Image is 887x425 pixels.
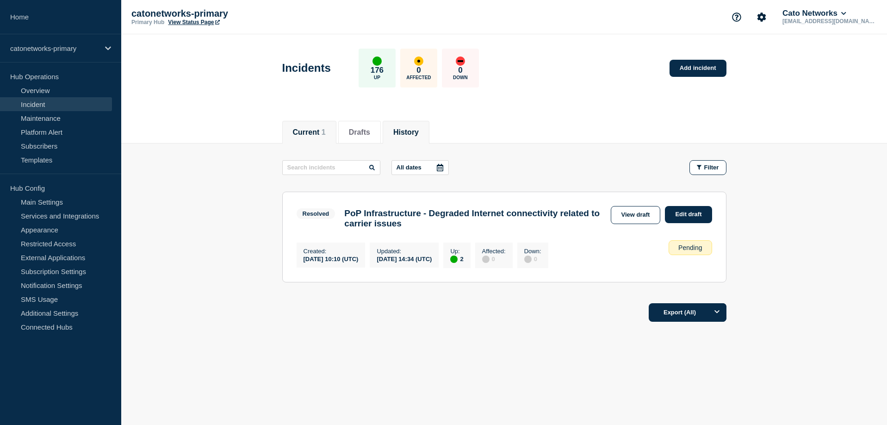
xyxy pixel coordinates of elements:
p: Up : [450,248,463,255]
div: disabled [524,256,532,263]
p: [EMAIL_ADDRESS][DOMAIN_NAME] [781,18,877,25]
button: Support [727,7,746,27]
div: up [450,256,458,263]
h1: Incidents [282,62,331,75]
button: Filter [689,160,726,175]
div: disabled [482,256,490,263]
p: Affected : [482,248,506,255]
button: Current 1 [293,128,326,137]
h3: PoP Infrastructure - Degraded Internet connectivity related to carrier issues [344,208,606,229]
p: 0 [458,66,462,75]
a: View Status Page [168,19,219,25]
input: Search incidents [282,160,380,175]
p: 0 [416,66,421,75]
p: 176 [371,66,384,75]
div: affected [414,56,423,66]
a: View draft [611,206,661,224]
span: 1 [322,128,326,136]
button: All dates [391,160,449,175]
button: Export (All) [649,303,726,322]
button: History [393,128,419,137]
div: 2 [450,255,463,263]
p: catonetworks-primary [131,8,316,19]
p: Down : [524,248,541,255]
p: Created : [304,248,359,255]
div: 0 [524,255,541,263]
p: Affected [406,75,431,80]
p: All dates [397,164,422,171]
p: Down [453,75,468,80]
a: Edit draft [665,206,712,223]
div: [DATE] 10:10 (UTC) [304,255,359,262]
span: Filter [704,164,719,171]
div: down [456,56,465,66]
p: catonetworks-primary [10,44,99,52]
button: Drafts [349,128,370,137]
div: Pending [669,240,712,255]
p: Primary Hub [131,19,164,25]
button: Cato Networks [781,9,848,18]
button: Account settings [752,7,771,27]
p: Updated : [377,248,432,255]
span: Resolved [297,208,335,219]
div: [DATE] 14:34 (UTC) [377,255,432,262]
div: up [372,56,382,66]
div: 0 [482,255,506,263]
a: Add incident [670,60,726,77]
button: Options [708,303,726,322]
p: Up [374,75,380,80]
